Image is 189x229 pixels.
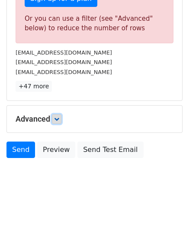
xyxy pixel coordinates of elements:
small: [EMAIL_ADDRESS][DOMAIN_NAME] [16,69,112,75]
iframe: Chat Widget [146,187,189,229]
h5: Advanced [16,114,173,124]
a: +47 more [16,81,52,92]
div: Or you can use a filter (see "Advanced" below) to reduce the number of rows [25,14,164,33]
a: Send Test Email [77,142,143,158]
small: [EMAIL_ADDRESS][DOMAIN_NAME] [16,59,112,65]
a: Send [6,142,35,158]
small: [EMAIL_ADDRESS][DOMAIN_NAME] [16,49,112,56]
a: Preview [37,142,75,158]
